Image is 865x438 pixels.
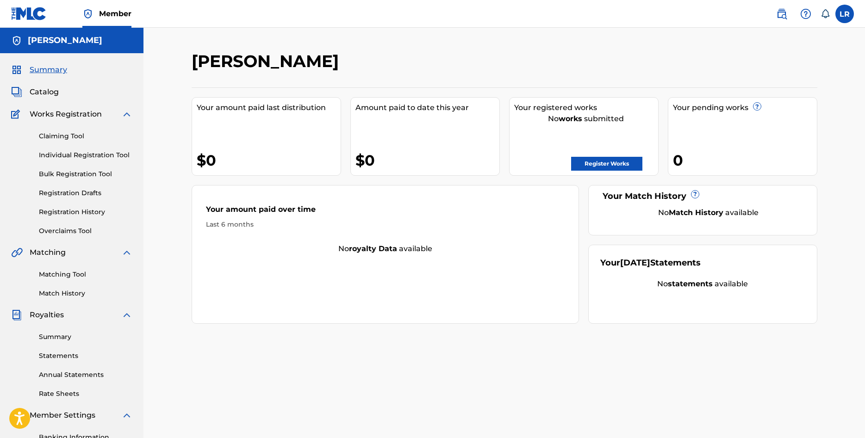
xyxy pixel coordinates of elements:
[668,279,713,288] strong: statements
[30,309,64,321] span: Royalties
[30,86,59,98] span: Catalog
[206,220,565,229] div: Last 6 months
[121,109,132,120] img: expand
[30,410,95,421] span: Member Settings
[800,8,811,19] img: help
[192,243,579,254] div: No available
[39,226,132,236] a: Overclaims Tool
[673,102,817,113] div: Your pending works
[39,150,132,160] a: Individual Registration Tool
[571,157,642,171] a: Register Works
[39,188,132,198] a: Registration Drafts
[39,289,132,298] a: Match History
[11,86,59,98] a: CatalogCatalog
[349,244,397,253] strong: royalty data
[355,102,499,113] div: Amount paid to date this year
[30,247,66,258] span: Matching
[772,5,791,23] a: Public Search
[206,204,565,220] div: Your amount paid over time
[121,410,132,421] img: expand
[28,35,102,46] h5: Luke
[835,5,854,23] div: User Menu
[691,191,699,198] span: ?
[11,64,67,75] a: SummarySummary
[753,103,761,110] span: ?
[600,257,701,269] div: Your Statements
[39,207,132,217] a: Registration History
[11,7,47,20] img: MLC Logo
[11,410,22,421] img: Member Settings
[39,270,132,279] a: Matching Tool
[11,86,22,98] img: Catalog
[39,389,132,399] a: Rate Sheets
[355,150,499,171] div: $0
[11,109,23,120] img: Works Registration
[192,51,343,72] h2: [PERSON_NAME]
[11,35,22,46] img: Accounts
[600,278,805,290] div: No available
[669,208,723,217] strong: Match History
[514,113,658,124] div: No submitted
[514,102,658,113] div: Your registered works
[612,207,805,218] div: No available
[776,8,787,19] img: search
[82,8,93,19] img: Top Rightsholder
[30,109,102,120] span: Works Registration
[11,64,22,75] img: Summary
[30,64,67,75] span: Summary
[39,169,132,179] a: Bulk Registration Tool
[39,370,132,380] a: Annual Statements
[121,309,132,321] img: expand
[121,247,132,258] img: expand
[39,131,132,141] a: Claiming Tool
[673,150,817,171] div: 0
[99,8,131,19] span: Member
[39,351,132,361] a: Statements
[39,332,132,342] a: Summary
[197,150,341,171] div: $0
[11,309,22,321] img: Royalties
[11,247,23,258] img: Matching
[197,102,341,113] div: Your amount paid last distribution
[821,9,830,19] div: Notifications
[600,190,805,203] div: Your Match History
[559,114,582,123] strong: works
[797,5,815,23] div: Help
[620,258,650,268] span: [DATE]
